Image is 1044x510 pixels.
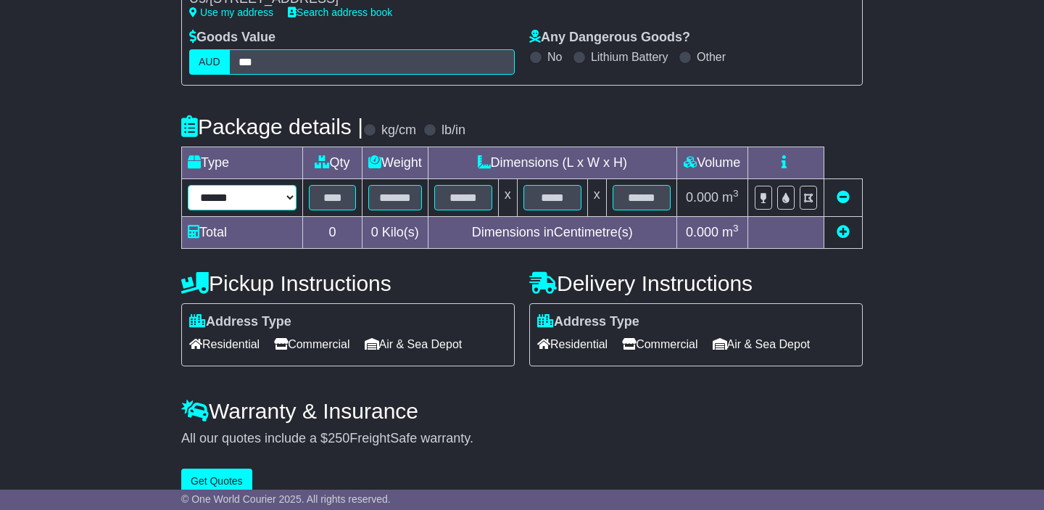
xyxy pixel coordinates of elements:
[182,147,303,178] td: Type
[365,333,463,355] span: Air & Sea Depot
[697,50,726,64] label: Other
[713,333,811,355] span: Air & Sea Depot
[442,123,465,139] label: lb/in
[362,147,428,178] td: Weight
[371,225,378,239] span: 0
[189,314,291,330] label: Address Type
[537,314,639,330] label: Address Type
[529,30,690,46] label: Any Dangerous Goods?
[686,225,718,239] span: 0.000
[733,223,739,234] sup: 3
[529,271,863,295] h4: Delivery Instructions
[428,147,676,178] td: Dimensions (L x W x H)
[181,115,363,139] h4: Package details |
[591,50,668,64] label: Lithium Battery
[181,271,515,295] h4: Pickup Instructions
[676,147,747,178] td: Volume
[362,216,428,248] td: Kilo(s)
[181,469,252,494] button: Get Quotes
[303,216,362,248] td: 0
[181,493,391,505] span: © One World Courier 2025. All rights reserved.
[328,431,349,445] span: 250
[428,216,676,248] td: Dimensions in Centimetre(s)
[181,431,863,447] div: All our quotes include a $ FreightSafe warranty.
[381,123,416,139] label: kg/cm
[547,50,562,64] label: No
[189,49,230,75] label: AUD
[288,7,392,18] a: Search address book
[837,190,850,205] a: Remove this item
[498,178,517,216] td: x
[587,178,606,216] td: x
[182,216,303,248] td: Total
[622,333,697,355] span: Commercial
[181,399,863,423] h4: Warranty & Insurance
[722,190,739,205] span: m
[189,30,275,46] label: Goods Value
[837,225,850,239] a: Add new item
[686,190,718,205] span: 0.000
[303,147,362,178] td: Qty
[274,333,349,355] span: Commercial
[537,333,608,355] span: Residential
[722,225,739,239] span: m
[733,188,739,199] sup: 3
[189,7,273,18] a: Use my address
[189,333,260,355] span: Residential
